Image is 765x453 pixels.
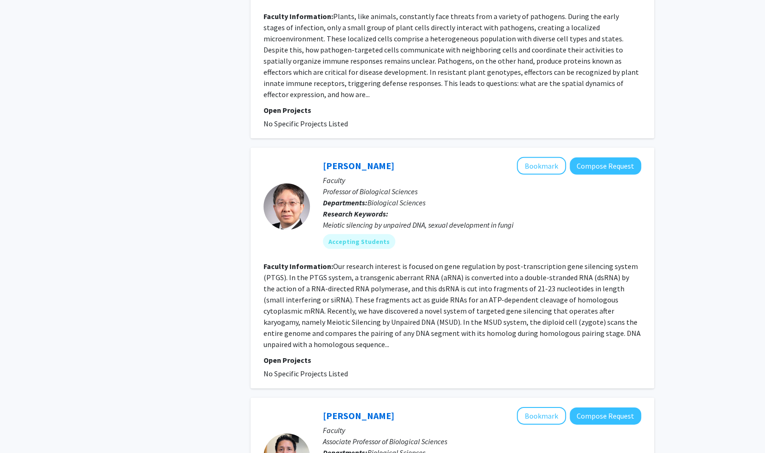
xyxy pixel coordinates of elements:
button: Compose Request to Ramji K. Bhandari [570,407,641,425]
button: Compose Request to Patrick Shiu [570,158,641,175]
div: Meiotic silencing by unpaired DNA, sexual development in fungi [323,219,641,230]
p: Professor of Biological Sciences [323,186,641,197]
p: Open Projects [264,105,641,116]
p: Faculty [323,425,641,436]
a: [PERSON_NAME] [323,160,394,171]
mat-chip: Accepting Students [323,234,395,249]
b: Research Keywords: [323,209,388,218]
button: Add Patrick Shiu to Bookmarks [517,157,566,175]
b: Departments: [323,198,367,207]
span: No Specific Projects Listed [264,119,348,128]
fg-read-more: Plants, like animals, constantly face threats from a variety of pathogens. During the early stage... [264,12,639,99]
b: Faculty Information: [264,262,333,271]
p: Associate Professor of Biological Sciences [323,436,641,447]
span: No Specific Projects Listed [264,369,348,378]
p: Faculty [323,175,641,186]
button: Add Ramji K. Bhandari to Bookmarks [517,407,566,425]
iframe: Chat [7,411,39,446]
fg-read-more: Our research interest is focused on gene regulation by post-transcription gene silencing system (... [264,262,641,349]
span: Biological Sciences [367,198,425,207]
a: [PERSON_NAME] [323,410,394,421]
p: Open Projects [264,355,641,366]
b: Faculty Information: [264,12,333,21]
